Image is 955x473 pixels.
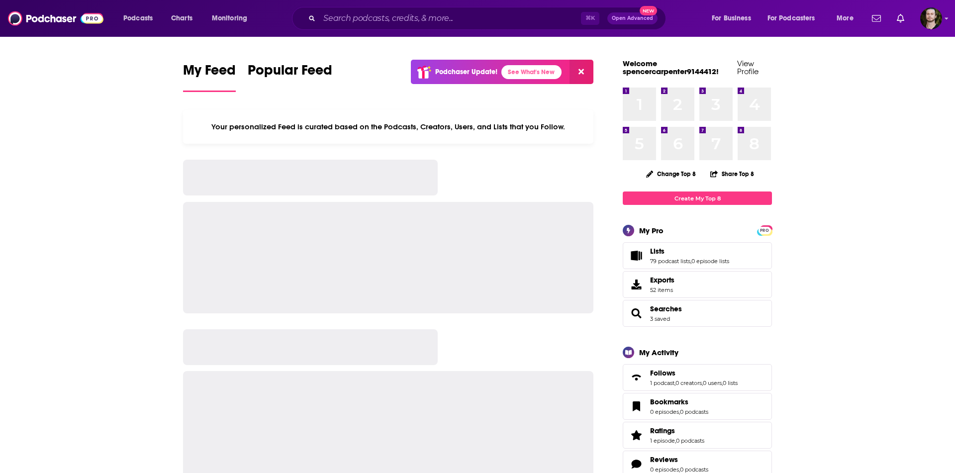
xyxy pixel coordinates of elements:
[623,191,772,205] a: Create My Top 8
[920,7,942,29] button: Show profile menu
[183,110,593,144] div: Your personalized Feed is curated based on the Podcasts, Creators, Users, and Lists that you Follow.
[650,397,688,406] span: Bookmarks
[8,9,103,28] img: Podchaser - Follow, Share and Rate Podcasts
[183,62,236,85] span: My Feed
[248,62,332,85] span: Popular Feed
[675,437,676,444] span: ,
[674,379,675,386] span: ,
[650,369,738,378] a: Follows
[703,379,722,386] a: 0 users
[626,371,646,384] a: Follows
[767,11,815,25] span: For Podcasters
[626,428,646,442] a: Ratings
[319,10,581,26] input: Search podcasts, credits, & more...
[650,455,678,464] span: Reviews
[650,379,674,386] a: 1 podcast
[759,227,770,234] span: PRO
[759,226,770,234] a: PRO
[171,11,192,25] span: Charts
[830,10,866,26] button: open menu
[679,466,680,473] span: ,
[675,379,702,386] a: 0 creators
[650,247,665,256] span: Lists
[123,11,153,25] span: Podcasts
[650,369,675,378] span: Follows
[676,437,704,444] a: 0 podcasts
[501,65,562,79] a: See What's New
[623,59,719,76] a: Welcome spencercarpenter9144412!
[248,62,332,92] a: Popular Feed
[761,10,830,26] button: open menu
[837,11,854,25] span: More
[212,11,247,25] span: Monitoring
[626,457,646,471] a: Reviews
[650,408,679,415] a: 0 episodes
[737,59,759,76] a: View Profile
[691,258,729,265] a: 0 episode lists
[868,10,885,27] a: Show notifications dropdown
[183,62,236,92] a: My Feed
[893,10,908,27] a: Show notifications dropdown
[626,278,646,291] span: Exports
[705,10,764,26] button: open menu
[650,315,670,322] a: 3 saved
[690,258,691,265] span: ,
[680,408,708,415] a: 0 podcasts
[920,7,942,29] span: Logged in as OutlierAudio
[640,168,702,180] button: Change Top 8
[650,437,675,444] a: 1 episode
[623,422,772,449] span: Ratings
[650,276,674,284] span: Exports
[607,12,658,24] button: Open AdvancedNew
[581,12,599,25] span: ⌘ K
[623,271,772,298] a: Exports
[650,286,674,293] span: 52 items
[205,10,260,26] button: open menu
[623,300,772,327] span: Searches
[623,393,772,420] span: Bookmarks
[650,426,704,435] a: Ratings
[723,379,738,386] a: 0 lists
[702,379,703,386] span: ,
[626,249,646,263] a: Lists
[639,226,664,235] div: My Pro
[680,466,708,473] a: 0 podcasts
[650,304,682,313] a: Searches
[722,379,723,386] span: ,
[650,397,708,406] a: Bookmarks
[650,466,679,473] a: 0 episodes
[612,16,653,21] span: Open Advanced
[639,348,678,357] div: My Activity
[640,6,658,15] span: New
[626,399,646,413] a: Bookmarks
[920,7,942,29] img: User Profile
[710,164,755,184] button: Share Top 8
[712,11,751,25] span: For Business
[679,408,680,415] span: ,
[301,7,675,30] div: Search podcasts, credits, & more...
[650,426,675,435] span: Ratings
[650,455,708,464] a: Reviews
[650,247,729,256] a: Lists
[116,10,166,26] button: open menu
[623,364,772,391] span: Follows
[165,10,198,26] a: Charts
[626,306,646,320] a: Searches
[623,242,772,269] span: Lists
[435,68,497,76] p: Podchaser Update!
[650,258,690,265] a: 79 podcast lists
